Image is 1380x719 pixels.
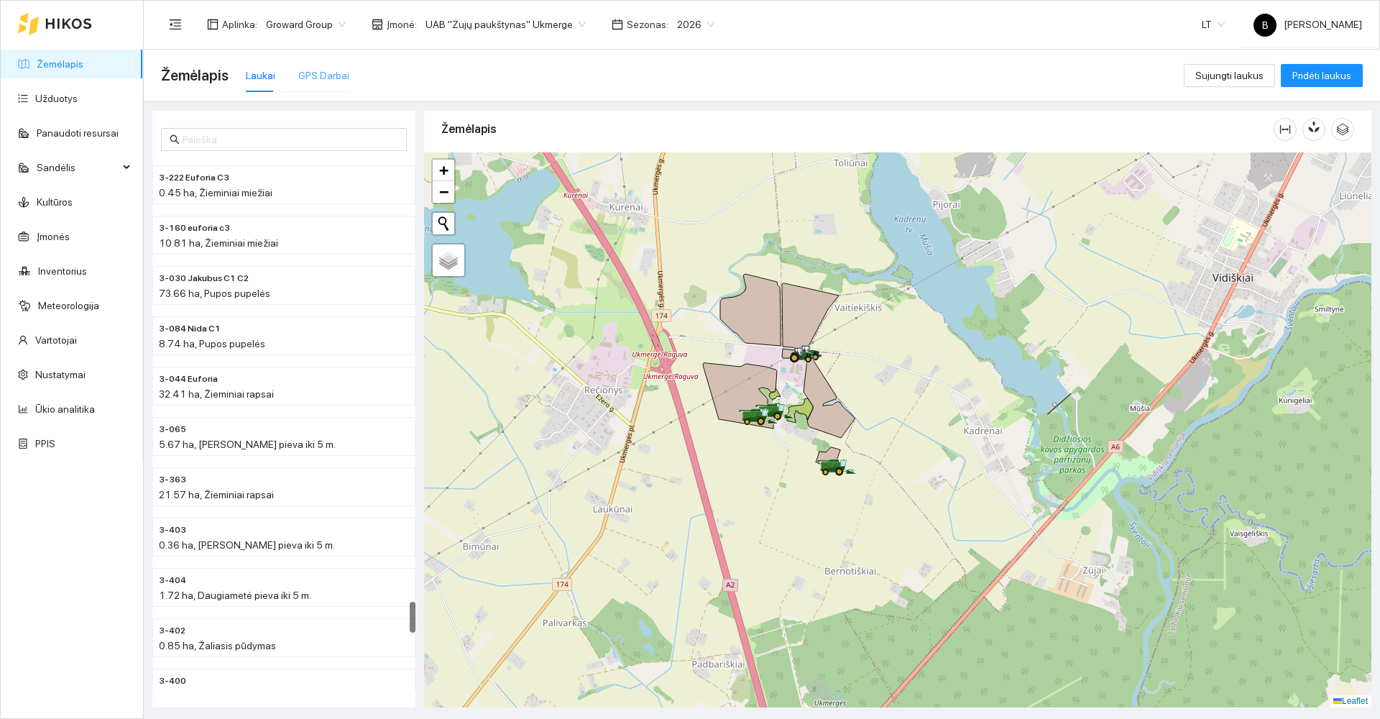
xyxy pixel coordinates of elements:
[161,10,190,39] button: menu-fold
[159,221,230,235] span: 3-160 euforia c3
[1202,14,1225,35] span: LT
[159,237,278,249] span: 10.81 ha, Žieminiai miežiai
[1262,14,1269,37] span: B
[439,183,448,201] span: −
[387,17,417,32] span: Įmonė :
[433,244,464,276] a: Layers
[37,127,119,139] a: Panaudoti resursai
[1281,70,1363,81] a: Pridėti laukus
[170,134,180,145] span: search
[159,423,186,436] span: 3-065
[425,14,586,35] span: UAB "Zujų paukštynas" Ukmerge
[222,17,257,32] span: Aplinka :
[38,300,99,311] a: Meteorologija
[35,438,55,449] a: PPIS
[159,272,249,285] span: 3-030 Jakubus C1 C2
[35,93,78,104] a: Užduotys
[159,372,218,386] span: 3-044 Euforia
[1253,19,1362,30] span: [PERSON_NAME]
[612,19,623,30] span: calendar
[169,18,182,31] span: menu-fold
[37,153,119,182] span: Sandėlis
[298,68,349,83] div: GPS Darbai
[159,473,186,487] span: 3-363
[1274,124,1296,135] span: column-width
[159,171,229,185] span: 3-222 Euforia C3
[266,14,346,35] span: Groward Group
[1195,68,1264,83] span: Sujungti laukus
[159,574,186,587] span: 3-404
[1292,68,1351,83] span: Pridėti laukus
[1184,64,1275,87] button: Sujungti laukus
[159,322,221,336] span: 3-084 Nida C1
[439,161,448,179] span: +
[159,674,186,688] span: 3-400
[159,439,336,450] span: 5.67 ha, [PERSON_NAME] pieva iki 5 m.
[433,160,454,181] a: Zoom in
[159,624,185,638] span: 3-402
[37,58,83,70] a: Žemėlapis
[161,64,229,87] span: Žemėlapis
[35,334,77,346] a: Vartotojai
[37,231,70,242] a: Įmonės
[159,187,272,198] span: 0.45 ha, Žieminiai miežiai
[246,68,275,83] div: Laukai
[433,213,454,234] button: Initiate a new search
[183,132,398,147] input: Paieška
[433,181,454,203] a: Zoom out
[35,369,86,380] a: Nustatymai
[1184,70,1275,81] a: Sujungti laukus
[37,196,73,208] a: Kultūros
[35,403,95,415] a: Ūkio analitika
[159,388,274,400] span: 32.41 ha, Žieminiai rapsai
[1333,696,1368,706] a: Leaflet
[441,109,1274,150] div: Žemėlapis
[627,17,668,32] span: Sezonas :
[159,590,311,601] span: 1.72 ha, Daugiametė pieva iki 5 m.
[159,489,274,500] span: 21.57 ha, Žieminiai rapsai
[159,640,276,651] span: 0.85 ha, Žaliasis pūdymas
[372,19,383,30] span: shop
[207,19,218,30] span: layout
[159,288,270,299] span: 73.66 ha, Pupos pupelės
[159,338,265,349] span: 8.74 ha, Pupos pupelės
[1281,64,1363,87] button: Pridėti laukus
[159,523,186,537] span: 3-403
[38,265,87,277] a: Inventorius
[159,539,335,551] span: 0.36 ha, [PERSON_NAME] pieva iki 5 m.
[1274,118,1297,141] button: column-width
[677,14,714,35] span: 2026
